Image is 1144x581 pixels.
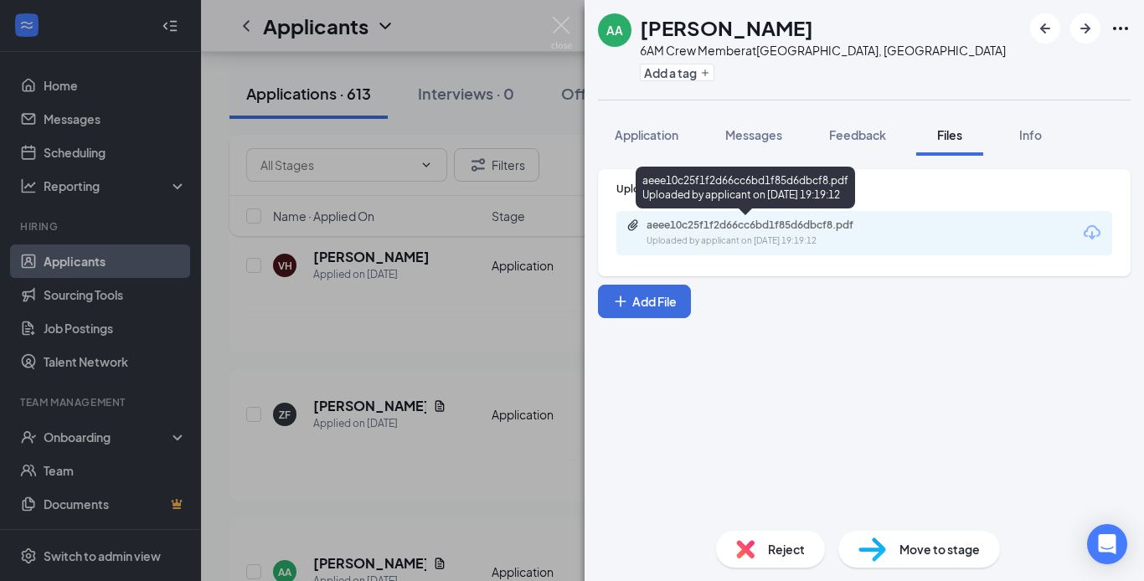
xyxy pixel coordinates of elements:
div: 6AM Crew Member at [GEOGRAPHIC_DATA], [GEOGRAPHIC_DATA] [640,42,1006,59]
svg: Plus [612,293,629,310]
svg: ArrowLeftNew [1035,18,1055,39]
div: Open Intercom Messenger [1087,524,1127,564]
button: PlusAdd a tag [640,64,714,81]
svg: Ellipses [1111,18,1131,39]
span: Info [1019,127,1042,142]
svg: Download [1082,223,1102,243]
span: Feedback [829,127,886,142]
button: ArrowLeftNew [1030,13,1060,44]
svg: Paperclip [626,219,640,232]
span: Files [937,127,962,142]
h1: [PERSON_NAME] [640,13,813,42]
div: aeee10c25f1f2d66cc6bd1f85d6dbcf8.pdf [647,219,881,232]
div: AA [606,22,623,39]
button: Add FilePlus [598,285,691,318]
span: Application [615,127,678,142]
button: ArrowRight [1070,13,1100,44]
div: Upload Resume [616,182,1112,196]
svg: ArrowRight [1075,18,1095,39]
span: Move to stage [899,540,980,558]
svg: Plus [700,68,710,78]
div: Uploaded by applicant on [DATE] 19:19:12 [647,234,898,248]
span: Messages [725,127,782,142]
a: Paperclipaeee10c25f1f2d66cc6bd1f85d6dbcf8.pdfUploaded by applicant on [DATE] 19:19:12 [626,219,898,248]
span: Reject [768,540,805,558]
div: aeee10c25f1f2d66cc6bd1f85d6dbcf8.pdf Uploaded by applicant on [DATE] 19:19:12 [636,167,855,208]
